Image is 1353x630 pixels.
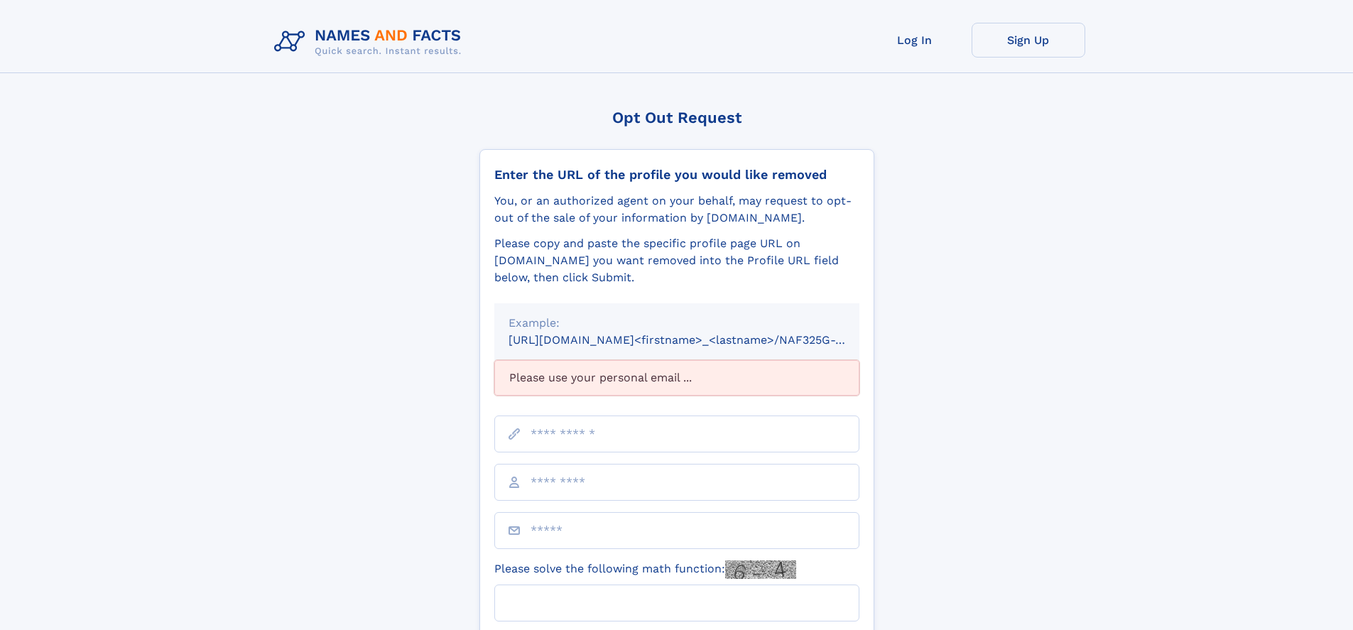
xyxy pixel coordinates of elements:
a: Sign Up [972,23,1085,58]
img: Logo Names and Facts [268,23,473,61]
div: Example: [509,315,845,332]
div: Please copy and paste the specific profile page URL on [DOMAIN_NAME] you want removed into the Pr... [494,235,859,286]
div: Enter the URL of the profile you would like removed [494,167,859,183]
div: You, or an authorized agent on your behalf, may request to opt-out of the sale of your informatio... [494,192,859,227]
small: [URL][DOMAIN_NAME]<firstname>_<lastname>/NAF325G-xxxxxxxx [509,333,886,347]
a: Log In [858,23,972,58]
label: Please solve the following math function: [494,560,796,579]
div: Opt Out Request [479,109,874,126]
div: Please use your personal email ... [494,360,859,396]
